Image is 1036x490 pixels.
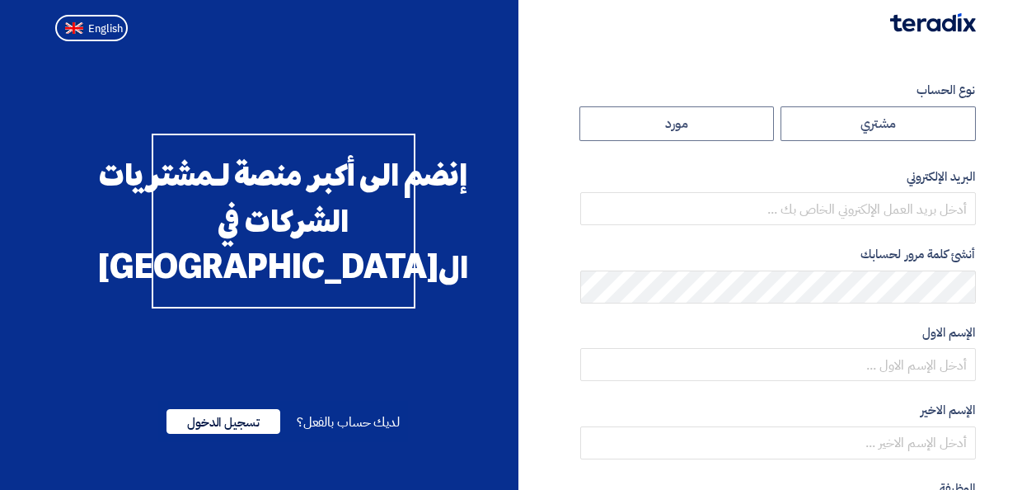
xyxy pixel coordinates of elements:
a: تسجيل الدخول [166,412,280,432]
span: English [88,23,123,35]
img: Teradix logo [890,13,976,32]
span: لديك حساب بالفعل؟ [297,412,400,432]
button: English [55,15,128,41]
label: الإسم الاول [580,323,976,342]
input: أدخل الإسم الاخير ... [580,426,976,459]
label: نوع الحساب [580,81,976,100]
label: الإسم الاخير [580,401,976,420]
input: أدخل الإسم الاول ... [580,348,976,381]
div: إنضم الى أكبر منصة لـمشتريات الشركات في ال[GEOGRAPHIC_DATA] [152,134,415,309]
label: البريد الإلكتروني [580,167,976,186]
label: مشتري [781,106,976,141]
label: أنشئ كلمة مرور لحسابك [580,245,976,264]
span: تسجيل الدخول [166,409,280,434]
input: أدخل بريد العمل الإلكتروني الخاص بك ... [580,192,976,225]
label: مورد [579,106,775,141]
img: en-US.png [65,22,83,35]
